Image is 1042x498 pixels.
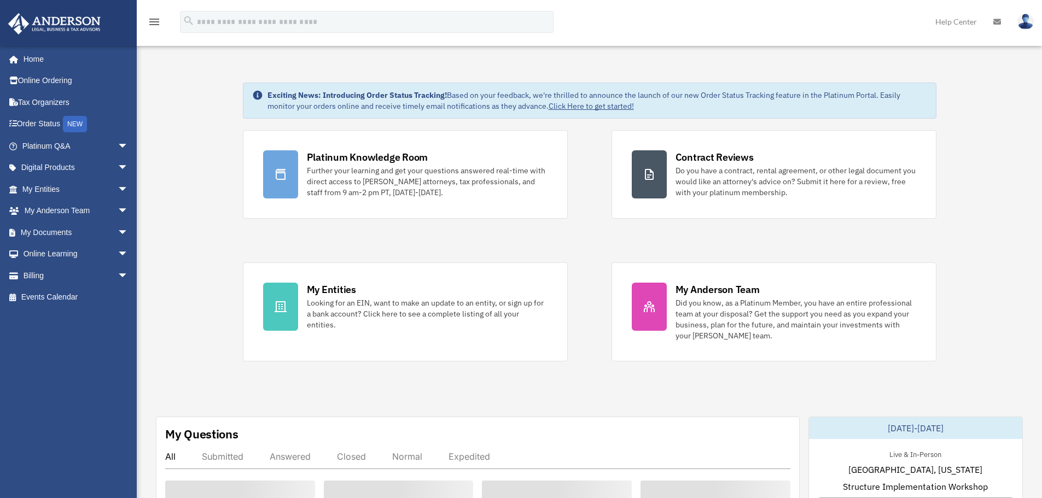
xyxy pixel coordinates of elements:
a: Home [8,48,139,70]
i: search [183,15,195,27]
a: Digital Productsarrow_drop_down [8,157,145,179]
div: Looking for an EIN, want to make an update to an entity, or sign up for a bank account? Click her... [307,297,548,330]
i: menu [148,15,161,28]
div: Live & In-Person [881,448,950,459]
span: arrow_drop_down [118,265,139,287]
span: arrow_drop_down [118,221,139,244]
span: arrow_drop_down [118,135,139,157]
div: Based on your feedback, we're thrilled to announce the launch of our new Order Status Tracking fe... [267,90,927,112]
span: [GEOGRAPHIC_DATA], [US_STATE] [848,463,982,476]
div: My Entities [307,283,356,296]
span: arrow_drop_down [118,178,139,201]
div: NEW [63,116,87,132]
img: User Pic [1017,14,1034,30]
a: Click Here to get started! [549,101,634,111]
a: Order StatusNEW [8,113,145,136]
a: Platinum Knowledge Room Further your learning and get your questions answered real-time with dire... [243,130,568,219]
a: My Entities Looking for an EIN, want to make an update to an entity, or sign up for a bank accoun... [243,262,568,361]
a: Events Calendar [8,286,145,308]
a: My Entitiesarrow_drop_down [8,178,145,200]
a: Online Ordering [8,70,145,92]
div: All [165,451,176,462]
div: Closed [337,451,366,462]
div: Do you have a contract, rental agreement, or other legal document you would like an attorney's ad... [676,165,916,198]
div: Did you know, as a Platinum Member, you have an entire professional team at your disposal? Get th... [676,297,916,341]
img: Anderson Advisors Platinum Portal [5,13,104,34]
a: Tax Organizers [8,91,145,113]
strong: Exciting News: Introducing Order Status Tracking! [267,90,447,100]
div: Further your learning and get your questions answered real-time with direct access to [PERSON_NAM... [307,165,548,198]
a: Contract Reviews Do you have a contract, rental agreement, or other legal document you would like... [612,130,936,219]
span: arrow_drop_down [118,200,139,222]
a: My Anderson Teamarrow_drop_down [8,200,145,222]
a: Online Learningarrow_drop_down [8,243,145,265]
span: arrow_drop_down [118,157,139,179]
a: My Anderson Team Did you know, as a Platinum Member, you have an entire professional team at your... [612,262,936,361]
div: Expedited [449,451,490,462]
span: Structure Implementation Workshop [843,480,988,493]
div: Answered [270,451,311,462]
span: arrow_drop_down [118,243,139,266]
div: Platinum Knowledge Room [307,150,428,164]
div: [DATE]-[DATE] [809,417,1022,439]
div: Submitted [202,451,243,462]
a: My Documentsarrow_drop_down [8,221,145,243]
a: menu [148,19,161,28]
a: Billingarrow_drop_down [8,265,145,286]
div: My Questions [165,426,238,442]
div: My Anderson Team [676,283,760,296]
div: Normal [392,451,422,462]
a: Platinum Q&Aarrow_drop_down [8,135,145,157]
div: Contract Reviews [676,150,754,164]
